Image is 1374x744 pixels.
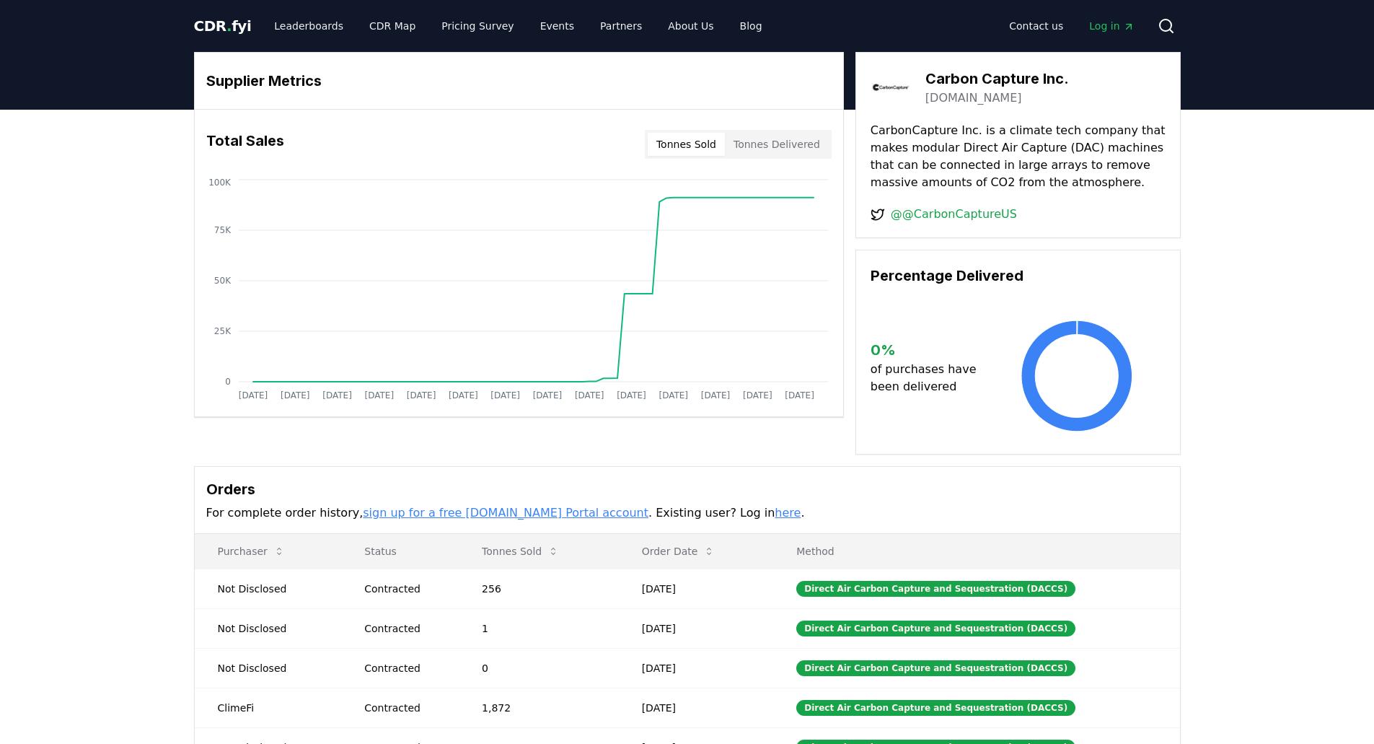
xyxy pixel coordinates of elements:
[213,225,231,235] tspan: 75K
[263,13,355,39] a: Leaderboards
[406,390,436,401] tspan: [DATE]
[364,701,447,715] div: Contracted
[871,67,911,108] img: Carbon Capture Inc.-logo
[725,133,829,156] button: Tonnes Delivered
[796,660,1075,676] div: Direct Air Carbon Capture and Sequestration (DACCS)
[775,506,801,520] a: here
[206,478,1168,500] h3: Orders
[195,688,342,727] td: ClimeFi
[619,569,774,608] td: [DATE]
[998,13,1145,39] nav: Main
[226,17,232,35] span: .
[871,265,1166,286] h3: Percentage Delivered
[364,661,447,675] div: Contracted
[871,339,988,361] h3: 0 %
[213,276,231,286] tspan: 50K
[459,569,619,608] td: 256
[364,621,447,636] div: Contracted
[891,206,1017,223] a: @@CarbonCaptureUS
[358,13,427,39] a: CDR Map
[206,130,284,159] h3: Total Sales
[796,700,1075,716] div: Direct Air Carbon Capture and Sequestration (DACCS)
[195,569,342,608] td: Not Disclosed
[925,68,1069,89] h3: Carbon Capture Inc.
[617,390,646,401] tspan: [DATE]
[619,648,774,688] td: [DATE]
[659,390,688,401] tspan: [DATE]
[194,17,252,35] span: CDR fyi
[364,390,394,401] tspan: [DATE]
[364,582,447,596] div: Contracted
[648,133,725,156] button: Tonnes Sold
[470,537,571,566] button: Tonnes Sold
[206,504,1168,522] p: For complete order history, . Existing user? Log in .
[589,13,653,39] a: Partners
[785,390,814,401] tspan: [DATE]
[206,70,832,92] h3: Supplier Metrics
[322,390,352,401] tspan: [DATE]
[796,581,1075,597] div: Direct Air Carbon Capture and Sequestration (DACCS)
[574,390,604,401] tspan: [DATE]
[263,13,773,39] nav: Main
[619,688,774,727] td: [DATE]
[619,608,774,648] td: [DATE]
[532,390,562,401] tspan: [DATE]
[225,377,231,387] tspan: 0
[459,648,619,688] td: 0
[656,13,725,39] a: About Us
[785,544,1168,559] p: Method
[206,537,296,566] button: Purchaser
[280,390,309,401] tspan: [DATE]
[871,361,988,395] p: of purchases have been delivered
[998,13,1075,39] a: Contact us
[449,390,478,401] tspan: [DATE]
[529,13,586,39] a: Events
[195,608,342,648] td: Not Disclosed
[743,390,772,401] tspan: [DATE]
[195,648,342,688] td: Not Disclosed
[871,122,1166,191] p: CarbonCapture Inc. is a climate tech company that makes modular Direct Air Capture (DAC) machines...
[728,13,774,39] a: Blog
[490,390,520,401] tspan: [DATE]
[208,178,232,188] tspan: 100K
[213,326,231,336] tspan: 25K
[700,390,730,401] tspan: [DATE]
[430,13,525,39] a: Pricing Survey
[630,537,727,566] button: Order Date
[925,89,1022,107] a: [DOMAIN_NAME]
[194,16,252,36] a: CDR.fyi
[1078,13,1145,39] a: Log in
[1089,19,1134,33] span: Log in
[363,506,648,520] a: sign up for a free [DOMAIN_NAME] Portal account
[459,608,619,648] td: 1
[459,688,619,727] td: 1,872
[796,621,1075,636] div: Direct Air Carbon Capture and Sequestration (DACCS)
[238,390,268,401] tspan: [DATE]
[353,544,447,559] p: Status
